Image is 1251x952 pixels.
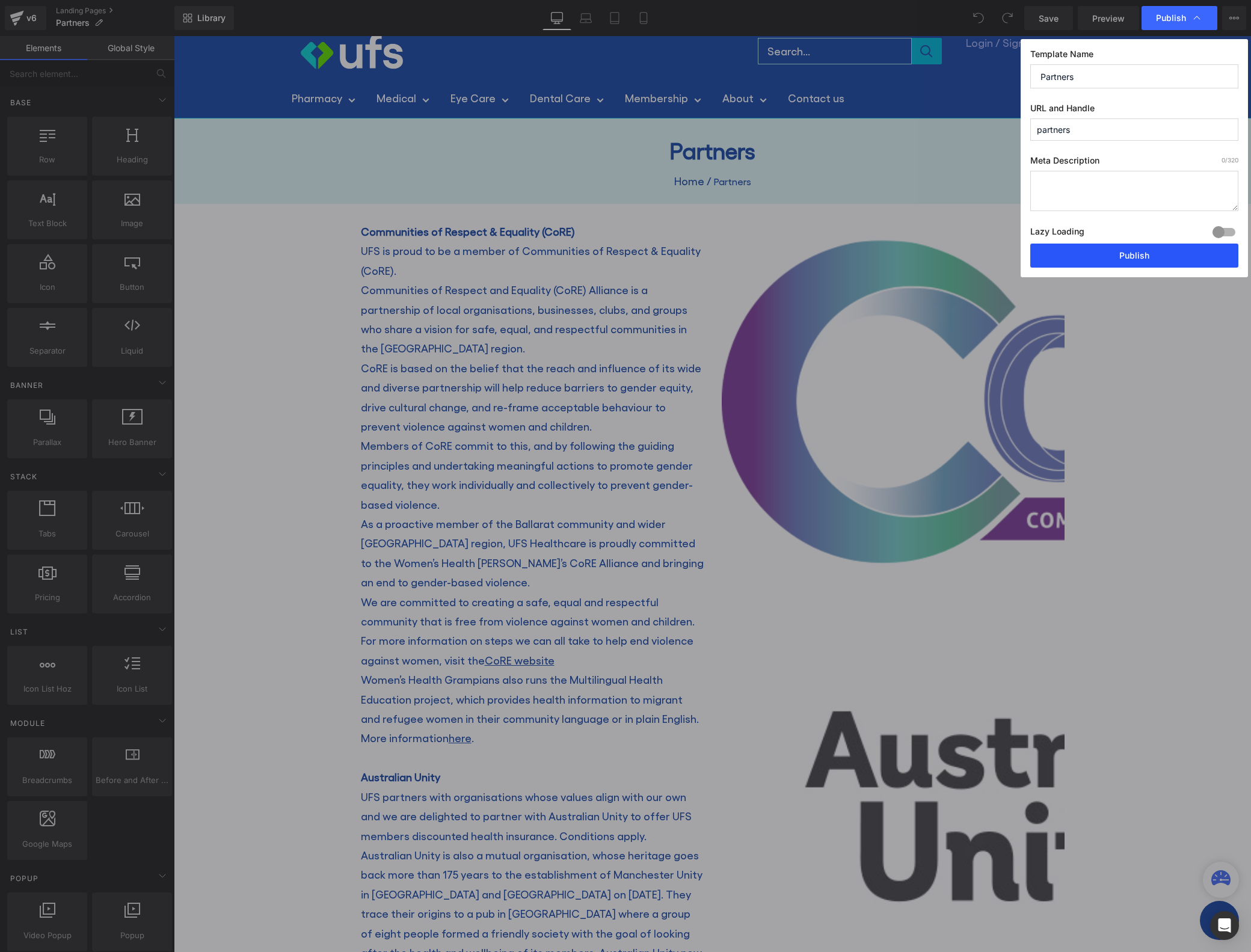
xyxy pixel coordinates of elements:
a: Home [500,135,530,155]
a: CoRE website [311,618,381,630]
a: Contact us [614,52,671,72]
label: Template Name [1030,49,1238,64]
label: URL and Handle [1030,103,1238,118]
p: As a proactive member of the Ballarat community and wider [GEOGRAPHIC_DATA] region, UFS Healthcar... [187,478,530,556]
a: Eye Care [277,52,335,72]
span: 0 [916,5,928,17]
p: For more information on steps we can all take to help end violence against women, visit the [187,595,530,634]
p: UFS partners with organisations whose values align with our own and we are delighted to partner w... [187,751,530,809]
span: Cart [936,8,960,20]
h1: Partners [187,100,891,128]
span: /320 [1222,156,1238,164]
a: here [275,695,298,708]
span: Australian Unity [187,734,266,747]
a: Dental Care [356,52,430,72]
button: Search [738,2,768,28]
p: Members of CoRE commit to this, and by following the guiding principles and undertaking meaningfu... [187,400,530,478]
a: Pharmacy [118,52,182,72]
span: Communities of Respect & Equality (CoRE) [187,189,401,201]
div: Open Intercom Messenger [1210,911,1239,940]
a: Membership [451,52,527,72]
span: Publish [1156,13,1186,23]
nav: breadcrumbs [187,128,891,162]
label: Lazy Loading [1030,224,1084,244]
button: Publish [1030,244,1238,268]
p: CoRE is based on the belief that the reach and influence of its wide and diverse partnership will... [187,322,530,401]
p: UFS is proud to be a member of Communities of Respect & Equality (CoRE). [187,205,530,244]
span: 0 [1222,156,1225,164]
a: My account [792,13,851,32]
p: We are committed to creating a safe, equal and respectful community that is free from violence ag... [187,556,530,595]
input: Search... [584,2,738,28]
label: Meta Description [1030,155,1238,171]
p: Communities of Respect and Equality (CoRE) Alliance is a partnership of local organisations, busi... [187,244,530,322]
a: Medical [203,52,256,72]
span: / [530,135,540,155]
a: About [549,52,593,72]
p: Women’s Health Grampians also runs the Multilingual Health Education project, which provides heal... [187,634,530,712]
a: 0 Cart [905,5,960,25]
